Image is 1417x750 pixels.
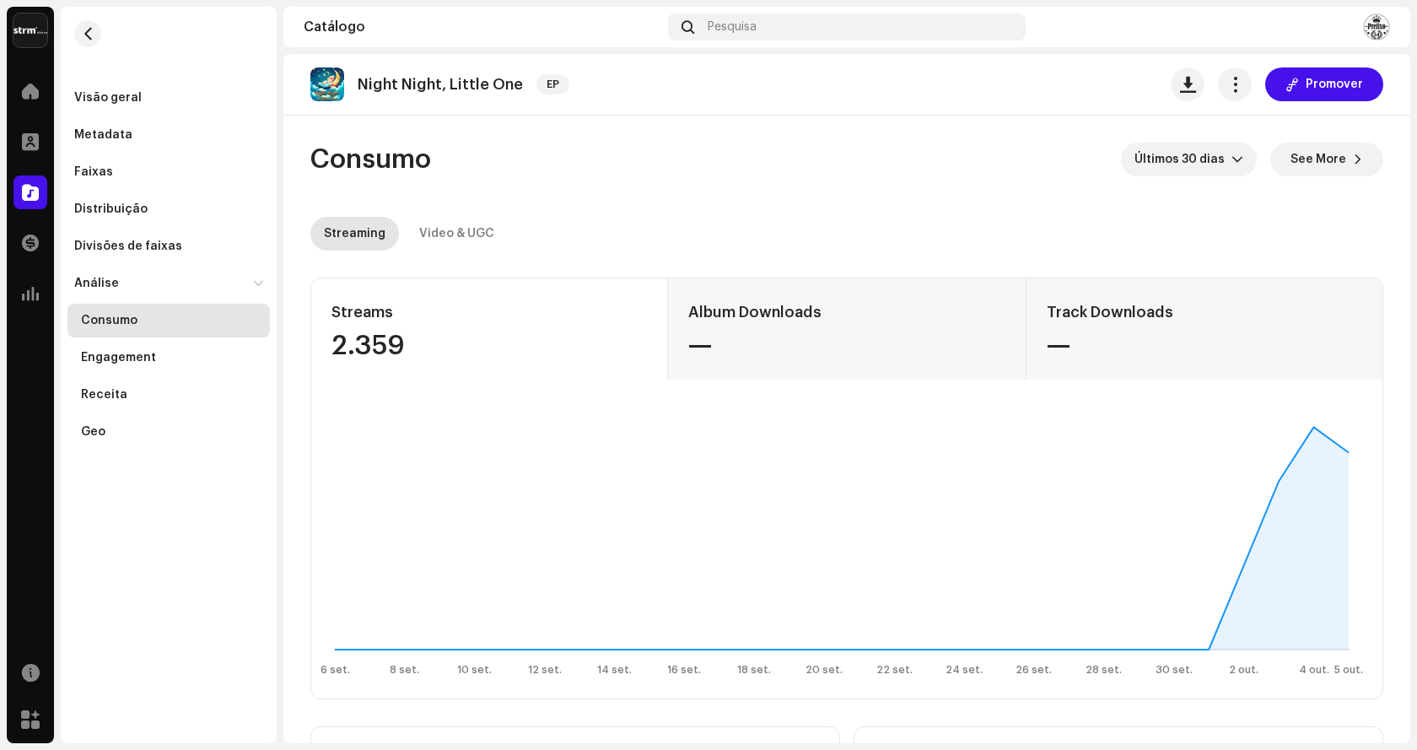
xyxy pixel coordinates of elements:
[1231,143,1243,176] div: dropdown trigger
[1265,67,1383,101] button: Promover
[390,665,419,675] text: 8 set.
[1299,665,1329,675] text: 4 out.
[331,299,647,326] div: Streams
[1229,665,1258,675] text: 2 out.
[1334,665,1363,675] text: 5 out.
[1086,665,1122,675] text: 28 set.
[67,341,270,375] re-m-nav-item: Engagement
[1047,299,1362,326] div: Track Downloads
[81,425,105,439] div: Geo
[310,67,344,101] img: 410a8e72-14b7-48e4-957b-fa3fdc760263
[876,665,913,675] text: 22 set.
[74,91,142,105] div: Visão geral
[1306,67,1363,101] span: Promover
[67,415,270,449] re-m-nav-item: Geo
[1290,143,1346,176] span: See More
[737,665,771,675] text: 18 set.
[67,378,270,412] re-m-nav-item: Receita
[331,332,647,359] div: 2.359
[81,388,127,402] div: Receita
[805,665,843,675] text: 20 set.
[358,76,523,94] p: Night Night, Little One
[74,240,182,253] div: Divisões de faixas
[1047,332,1362,359] div: —
[74,165,113,179] div: Faixas
[1270,143,1383,176] button: See More
[310,143,431,176] span: Consumo
[67,229,270,263] re-m-nav-item: Divisões de faixas
[304,20,661,34] div: Catálogo
[536,74,569,94] span: EP
[81,314,137,327] div: Consumo
[67,81,270,115] re-m-nav-item: Visão geral
[67,192,270,226] re-m-nav-item: Distribuição
[67,155,270,189] re-m-nav-item: Faixas
[13,13,47,47] img: 408b884b-546b-4518-8448-1008f9c76b02
[74,128,132,142] div: Metadata
[74,277,119,290] div: Análise
[946,665,983,675] text: 24 set.
[1156,665,1193,675] text: 30 set.
[667,665,701,675] text: 16 set.
[74,202,148,216] div: Distribuição
[321,665,350,675] text: 6 set.
[67,118,270,152] re-m-nav-item: Metadata
[81,351,156,364] div: Engagement
[688,332,1005,359] div: —
[67,267,270,449] re-m-nav-dropdown: Análise
[419,217,494,251] div: Video & UGC
[67,304,270,337] re-m-nav-item: Consumo
[1016,665,1052,675] text: 26 set.
[688,299,1005,326] div: Album Downloads
[597,665,632,675] text: 14 set.
[708,20,757,34] span: Pesquisa
[324,217,385,251] div: Streaming
[457,665,492,675] text: 10 set.
[1363,13,1390,40] img: e51fe3cf-89f1-4f4c-b16a-69e8eb878127
[1134,143,1231,176] span: Últimos 30 dias
[528,665,562,675] text: 12 set.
